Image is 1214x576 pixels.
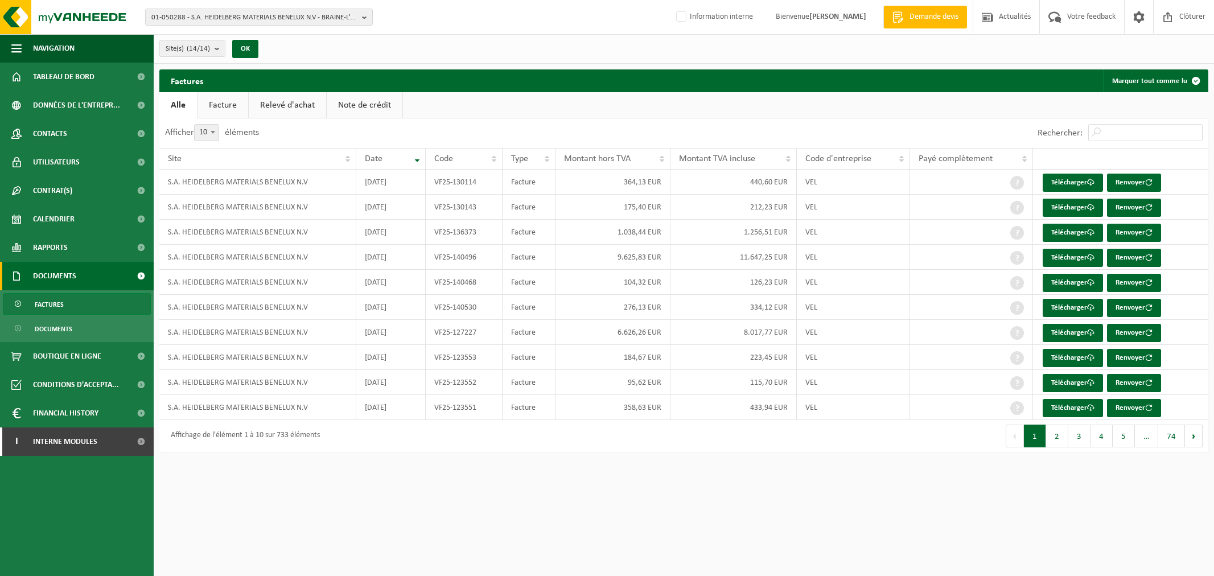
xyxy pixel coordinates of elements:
span: … [1135,425,1158,447]
a: Télécharger [1043,224,1103,242]
td: VEL [797,195,910,220]
td: VF25-123553 [426,345,503,370]
td: 1.256,51 EUR [670,220,797,245]
span: Type [511,154,528,163]
button: Next [1185,425,1203,447]
td: Facture [503,370,555,395]
td: Facture [503,220,555,245]
span: Boutique en ligne [33,342,101,371]
td: [DATE] [356,395,426,420]
td: VF25-123551 [426,395,503,420]
span: Contacts [33,120,67,148]
td: 11.647,25 EUR [670,245,797,270]
button: Previous [1006,425,1024,447]
td: S.A. HEIDELBERG MATERIALS BENELUX N.V [159,270,356,295]
td: Facture [503,245,555,270]
strong: [PERSON_NAME] [809,13,866,21]
span: Données de l'entrepr... [33,91,120,120]
td: [DATE] [356,245,426,270]
span: Site [168,154,182,163]
td: [DATE] [356,370,426,395]
td: [DATE] [356,345,426,370]
a: Facture [197,92,248,118]
td: 8.017,77 EUR [670,320,797,345]
h2: Factures [159,69,215,92]
td: 1.038,44 EUR [555,220,670,245]
span: Utilisateurs [33,148,80,176]
span: Documents [33,262,76,290]
td: S.A. HEIDELBERG MATERIALS BENELUX N.V [159,220,356,245]
a: Télécharger [1043,199,1103,217]
td: S.A. HEIDELBERG MATERIALS BENELUX N.V [159,395,356,420]
td: VEL [797,395,910,420]
td: [DATE] [356,170,426,195]
td: Facture [503,395,555,420]
td: Facture [503,320,555,345]
td: S.A. HEIDELBERG MATERIALS BENELUX N.V [159,195,356,220]
span: Interne modules [33,427,97,456]
a: Télécharger [1043,324,1103,342]
td: 9.625,83 EUR [555,245,670,270]
td: 276,13 EUR [555,295,670,320]
td: 212,23 EUR [670,195,797,220]
span: Montant hors TVA [564,154,631,163]
td: S.A. HEIDELBERG MATERIALS BENELUX N.V [159,295,356,320]
td: 334,12 EUR [670,295,797,320]
button: Renvoyer [1107,324,1161,342]
span: Montant TVA incluse [679,154,755,163]
td: VF25-140468 [426,270,503,295]
td: VF25-127227 [426,320,503,345]
button: 2 [1046,425,1068,447]
span: Contrat(s) [33,176,72,205]
button: 74 [1158,425,1185,447]
td: 126,23 EUR [670,270,797,295]
button: Renvoyer [1107,349,1161,367]
label: Rechercher: [1038,129,1083,138]
button: Renvoyer [1107,299,1161,317]
span: Code d'entreprise [805,154,871,163]
td: VEL [797,270,910,295]
td: Facture [503,270,555,295]
td: VEL [797,170,910,195]
td: VEL [797,295,910,320]
td: Facture [503,295,555,320]
td: 175,40 EUR [555,195,670,220]
span: Payé complètement [919,154,993,163]
td: 115,70 EUR [670,370,797,395]
td: VEL [797,320,910,345]
a: Demande devis [883,6,967,28]
td: [DATE] [356,295,426,320]
div: Affichage de l'élément 1 à 10 sur 733 éléments [165,426,320,446]
span: Site(s) [166,40,210,57]
button: 3 [1068,425,1090,447]
label: Afficher éléments [165,128,259,137]
button: Renvoyer [1107,174,1161,192]
span: Financial History [33,399,98,427]
td: VF25-140530 [426,295,503,320]
td: VEL [797,220,910,245]
td: 440,60 EUR [670,170,797,195]
a: Télécharger [1043,374,1103,392]
span: 10 [194,124,219,141]
button: 5 [1113,425,1135,447]
td: 6.626,26 EUR [555,320,670,345]
td: 104,32 EUR [555,270,670,295]
a: Alle [159,92,197,118]
td: 433,94 EUR [670,395,797,420]
label: Information interne [674,9,753,26]
span: Documents [35,318,72,340]
td: 184,67 EUR [555,345,670,370]
td: VEL [797,345,910,370]
button: Renvoyer [1107,249,1161,267]
button: 1 [1024,425,1046,447]
td: VF25-140496 [426,245,503,270]
span: Rapports [33,233,68,262]
a: Télécharger [1043,299,1103,317]
td: VEL [797,245,910,270]
button: 4 [1090,425,1113,447]
td: Facture [503,170,555,195]
span: Tableau de bord [33,63,94,91]
span: Code [434,154,453,163]
td: VF25-123552 [426,370,503,395]
span: Calendrier [33,205,75,233]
